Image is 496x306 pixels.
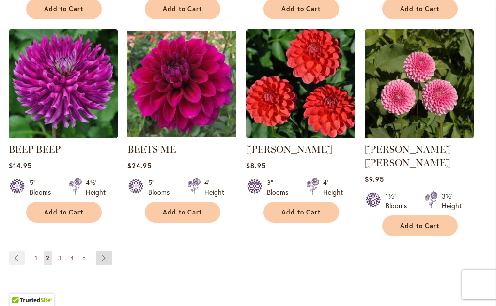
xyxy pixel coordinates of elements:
a: BEETS ME [127,143,176,155]
span: $9.95 [365,174,384,184]
span: Add to Cart [281,5,321,13]
span: 2 [46,254,49,261]
span: 5 [82,254,86,261]
button: Add to Cart [145,202,220,223]
a: 3 [56,251,64,265]
span: 4 [70,254,74,261]
a: 5 [80,251,88,265]
a: BENJAMIN MATTHEW [246,131,355,140]
a: [PERSON_NAME] [246,143,332,155]
span: 1 [35,254,37,261]
img: BEEP BEEP [9,29,118,138]
div: 5" Blooms [148,178,176,197]
span: Add to Cart [281,208,321,216]
iframe: Launch Accessibility Center [7,272,34,299]
span: 3 [58,254,62,261]
a: 1 [32,251,40,265]
div: 4½' Height [86,178,106,197]
button: Add to Cart [26,202,102,223]
a: BEEP BEEP [9,131,118,140]
span: $14.95 [9,161,32,170]
span: Add to Cart [163,5,202,13]
span: Add to Cart [163,208,202,216]
div: 3½' Height [442,191,462,211]
span: $8.95 [246,161,266,170]
a: 4 [68,251,76,265]
button: Add to Cart [382,215,458,236]
div: 5" Blooms [30,178,57,197]
img: BEETS ME [127,29,236,138]
a: BEEP BEEP [9,143,61,155]
span: Add to Cart [400,5,440,13]
button: Add to Cart [263,202,339,223]
div: 4' Height [204,178,224,197]
div: 1½" Blooms [386,191,413,211]
img: BENJAMIN MATTHEW [246,29,355,138]
a: BEETS ME [127,131,236,140]
img: BETTY ANNE [365,29,474,138]
a: [PERSON_NAME] [PERSON_NAME] [365,143,451,168]
div: 3" Blooms [267,178,294,197]
span: Add to Cart [44,5,84,13]
a: BETTY ANNE [365,131,474,140]
span: Add to Cart [400,222,440,230]
span: Add to Cart [44,208,84,216]
span: $24.95 [127,161,152,170]
div: 4' Height [323,178,343,197]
